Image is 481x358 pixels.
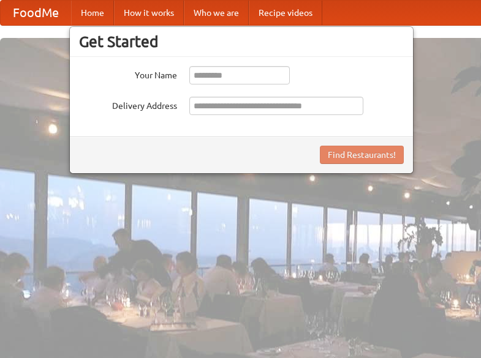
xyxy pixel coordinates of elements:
[79,97,177,112] label: Delivery Address
[1,1,71,25] a: FoodMe
[79,32,404,51] h3: Get Started
[71,1,114,25] a: Home
[184,1,249,25] a: Who we are
[249,1,322,25] a: Recipe videos
[79,66,177,81] label: Your Name
[320,146,404,164] button: Find Restaurants!
[114,1,184,25] a: How it works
